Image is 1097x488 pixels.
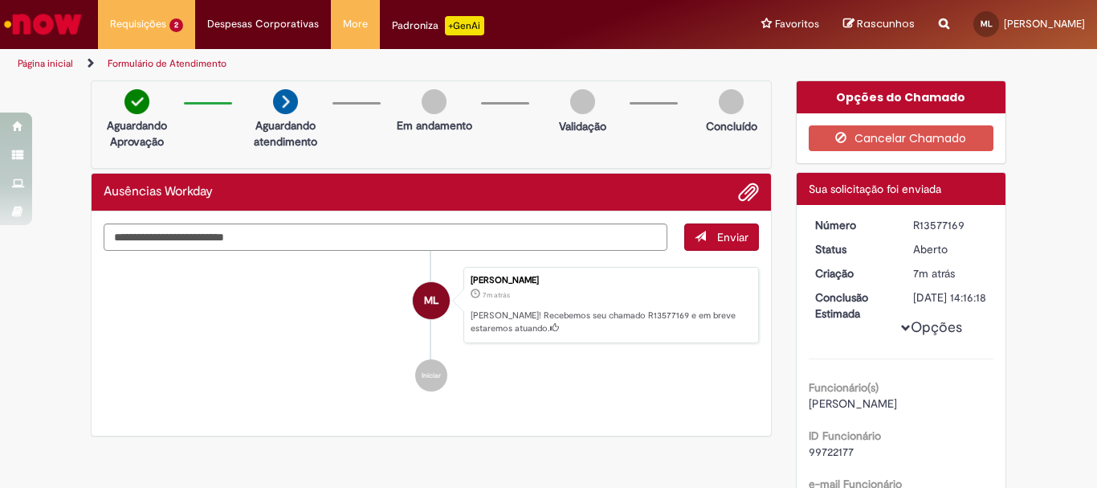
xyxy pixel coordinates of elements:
p: Concluído [706,118,757,134]
p: [PERSON_NAME]! Recebemos seu chamado R13577169 e em breve estaremos atuando. [471,310,750,334]
dt: Criação [803,265,902,281]
img: arrow-next.png [273,89,298,114]
ul: Trilhas de página [12,49,720,79]
p: +GenAi [445,16,484,35]
span: Favoritos [775,16,819,32]
p: Validação [559,118,606,134]
button: Enviar [684,223,759,251]
img: img-circle-grey.png [719,89,744,114]
div: [PERSON_NAME] [471,276,750,285]
span: ML [424,281,438,320]
button: Adicionar anexos [738,182,759,203]
span: Rascunhos [857,16,915,31]
span: More [343,16,368,32]
li: Maiara Bittencourt Soares De Lima [104,267,759,344]
img: ServiceNow [2,8,84,40]
img: check-circle-green.png [124,89,149,114]
time: 29/09/2025 14:16:14 [913,266,955,281]
img: img-circle-grey.png [422,89,447,114]
span: ML [981,18,993,29]
span: [PERSON_NAME] [809,396,897,411]
div: 29/09/2025 14:16:14 [913,265,988,281]
div: Padroniza [392,16,484,35]
p: Aguardando atendimento [247,117,324,150]
dt: Número [803,217,902,233]
span: 2 [169,18,183,32]
span: Requisições [110,16,166,32]
div: [DATE] 14:16:18 [913,289,988,306]
textarea: Digite sua mensagem aqui... [104,223,667,251]
div: Aberto [913,241,988,257]
div: R13577169 [913,217,988,233]
span: [PERSON_NAME] [1004,17,1085,31]
a: Rascunhos [843,17,915,32]
a: Formulário de Atendimento [108,57,226,70]
dt: Status [803,241,902,257]
span: Enviar [717,230,748,244]
span: 7m atrás [483,290,510,300]
b: Funcionário(s) [809,380,879,395]
span: 7m atrás [913,266,955,281]
b: ID Funcionário [809,429,881,443]
h2: Ausências Workday Histórico de tíquete [104,185,213,199]
div: Maiara Bittencourt Soares De Lima [413,282,450,319]
time: 29/09/2025 14:16:14 [483,290,510,300]
ul: Histórico de tíquete [104,251,759,408]
a: Página inicial [18,57,73,70]
p: Em andamento [397,117,472,133]
span: Despesas Corporativas [207,16,319,32]
img: img-circle-grey.png [570,89,595,114]
button: Cancelar Chamado [809,125,994,151]
div: Opções do Chamado [797,81,1006,113]
span: 99722177 [809,445,854,459]
p: Aguardando Aprovação [98,117,176,150]
dt: Conclusão Estimada [803,289,902,322]
span: Sua solicitação foi enviada [809,182,941,196]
